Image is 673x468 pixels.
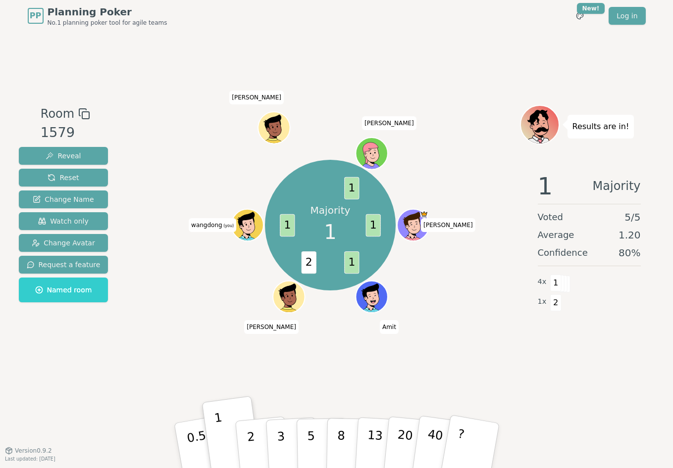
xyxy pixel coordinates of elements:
[19,212,108,230] button: Watch only
[619,246,640,260] span: 80 %
[19,234,108,252] button: Change Avatar
[302,251,316,273] span: 2
[41,105,74,123] span: Room
[27,260,101,270] span: Request a feature
[35,285,92,295] span: Named room
[550,294,562,311] span: 2
[48,19,167,27] span: No.1 planning poker tool for agile teams
[30,10,41,22] span: PP
[609,7,645,25] a: Log in
[19,147,108,165] button: Reveal
[420,210,428,218] span: steven is the host
[33,194,94,204] span: Change Name
[19,256,108,274] button: Request a feature
[550,275,562,291] span: 1
[244,320,299,334] span: Click to change your name
[421,218,475,232] span: Click to change your name
[311,203,351,217] p: Majority
[232,210,262,240] button: Click to change your avatar
[344,251,359,273] span: 1
[19,169,108,187] button: Reset
[229,91,284,104] span: Click to change your name
[571,7,589,25] button: New!
[577,3,605,14] div: New!
[189,218,236,232] span: Click to change your name
[572,120,629,134] p: Results are in!
[538,228,574,242] span: Average
[324,217,336,247] span: 1
[624,210,640,224] span: 5 / 5
[48,173,79,183] span: Reset
[15,447,52,455] span: Version 0.9.2
[32,238,95,248] span: Change Avatar
[222,224,234,228] span: (you)
[19,190,108,208] button: Change Name
[538,246,588,260] span: Confidence
[593,174,641,198] span: Majority
[19,278,108,302] button: Named room
[344,177,359,199] span: 1
[280,214,295,236] span: 1
[538,210,564,224] span: Voted
[38,216,89,226] span: Watch only
[48,5,167,19] span: Planning Poker
[619,228,641,242] span: 1.20
[5,456,55,462] span: Last updated: [DATE]
[366,214,381,236] span: 1
[41,123,90,143] div: 1579
[362,116,416,130] span: Click to change your name
[213,411,228,465] p: 1
[538,277,547,287] span: 4 x
[46,151,81,161] span: Reveal
[538,174,553,198] span: 1
[538,296,547,307] span: 1 x
[5,447,52,455] button: Version0.9.2
[380,320,399,334] span: Click to change your name
[28,5,167,27] a: PPPlanning PokerNo.1 planning poker tool for agile teams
